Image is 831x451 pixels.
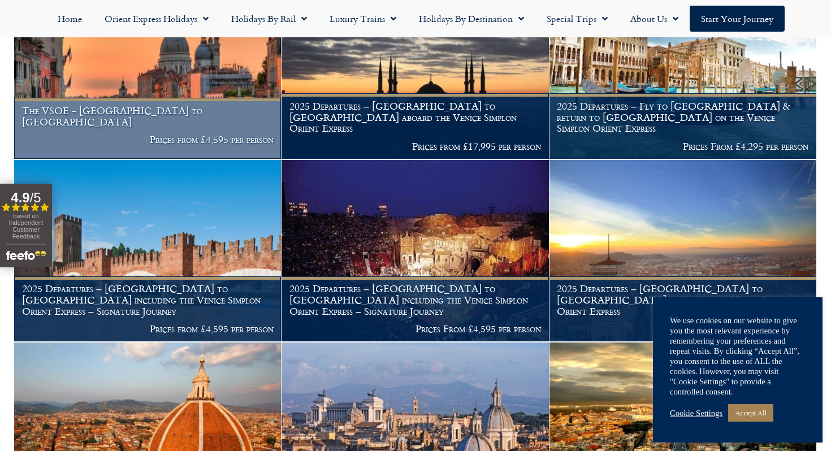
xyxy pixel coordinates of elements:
a: About Us [619,6,690,32]
h1: 2025 Departures – Fly to [GEOGRAPHIC_DATA] & return to [GEOGRAPHIC_DATA] on the Venice Simplon Or... [557,101,808,134]
h1: The VSOE - [GEOGRAPHIC_DATA] to [GEOGRAPHIC_DATA] [22,105,274,127]
h1: 2025 Departures – [GEOGRAPHIC_DATA] to [GEOGRAPHIC_DATA] including the Venice Simplon Orient Express [557,283,808,316]
a: Special Trips [535,6,619,32]
p: Prices from £4,595 per person [557,323,808,335]
div: We use cookies on our website to give you the most relevant experience by remembering your prefer... [670,315,806,397]
p: Prices From £4,295 per person [557,141,808,152]
h1: 2025 Departures – [GEOGRAPHIC_DATA] to [GEOGRAPHIC_DATA] aboard the Venice Simplon Orient Express [289,101,541,134]
p: Prices from £17,995 per person [289,141,541,152]
a: 2025 Departures – [GEOGRAPHIC_DATA] to [GEOGRAPHIC_DATA] including the Venice Simplon Orient Expr... [282,160,549,342]
a: Orient Express Holidays [93,6,220,32]
a: Holidays by Rail [220,6,318,32]
h1: 2025 Departures – [GEOGRAPHIC_DATA] to [GEOGRAPHIC_DATA] including the Venice Simplon Orient Expr... [289,283,541,316]
p: Prices from £4,595 per person [22,323,274,335]
a: Holidays by Destination [408,6,535,32]
a: Accept All [728,404,773,422]
a: Cookie Settings [670,408,722,418]
a: 2025 Departures – [GEOGRAPHIC_DATA] to [GEOGRAPHIC_DATA] including the Venice Simplon Orient Expr... [549,160,817,342]
h1: 2025 Departures – [GEOGRAPHIC_DATA] to [GEOGRAPHIC_DATA] including the Venice Simplon Orient Expr... [22,283,274,316]
a: 2025 Departures – [GEOGRAPHIC_DATA] to [GEOGRAPHIC_DATA] including the Venice Simplon Orient Expr... [14,160,282,342]
a: Home [46,6,93,32]
a: Luxury Trains [318,6,408,32]
nav: Menu [6,6,825,32]
p: Prices From £4,595 per person [289,323,541,335]
p: Prices from £4,595 per person [22,134,274,145]
a: Start your Journey [690,6,785,32]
